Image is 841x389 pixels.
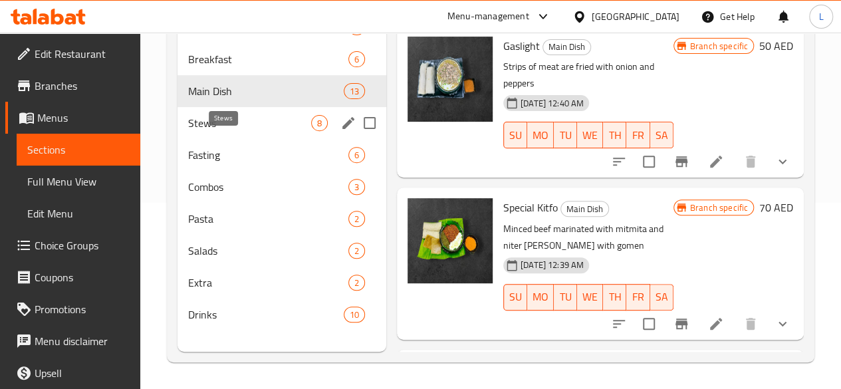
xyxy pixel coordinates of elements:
span: Coupons [35,269,130,285]
span: Fasting [188,147,348,163]
button: edit [338,113,358,133]
span: Stews [188,115,311,131]
button: show more [767,308,798,340]
p: Strips of meat are fried with onion and peppers [503,59,673,92]
span: TH [608,126,621,145]
a: Promotions [5,293,140,325]
div: items [344,83,365,99]
div: [GEOGRAPHIC_DATA] [592,9,679,24]
span: Sections [27,142,130,158]
span: L [818,9,823,24]
span: Pasta [188,211,348,227]
span: Branches [35,78,130,94]
a: Full Menu View [17,166,140,197]
span: FR [632,126,644,145]
button: SU [503,122,527,148]
span: Edit Restaurant [35,46,130,62]
span: [DATE] 12:40 AM [515,97,589,110]
button: WE [577,284,603,311]
a: Coupons [5,261,140,293]
span: MO [533,287,548,307]
p: Minced beef marinated with mitmita and niter [PERSON_NAME] with gomen [503,221,673,254]
h6: 50 AED [759,37,793,55]
button: Branch-specific-item [665,146,697,178]
span: SU [509,126,522,145]
a: Upsell [5,357,140,389]
button: FR [626,122,650,148]
span: Full Menu View [27,174,130,190]
div: Drinks10 [178,299,386,330]
span: Promotions [35,301,130,317]
div: items [348,51,365,67]
span: Select to update [635,310,663,338]
svg: Show Choices [775,316,790,332]
span: Breakfast [188,51,348,67]
button: MO [527,284,554,311]
button: delete [735,308,767,340]
div: Main Dish [188,83,344,99]
span: 2 [349,277,364,289]
div: Extra2 [178,267,386,299]
span: Branch specific [685,40,753,53]
div: items [311,115,328,131]
h6: 70 AED [759,198,793,217]
button: show more [767,146,798,178]
span: Gaslight [503,36,540,56]
div: Main Dish [560,201,609,217]
span: Menus [37,110,130,126]
button: sort-choices [603,308,635,340]
span: Upsell [35,365,130,381]
a: Edit Menu [17,197,140,229]
button: SA [650,284,673,311]
div: Breakfast6 [178,43,386,75]
span: Extra [188,275,348,291]
div: Fasting6 [178,139,386,171]
button: TU [554,122,577,148]
div: Combos [188,179,348,195]
a: Edit menu item [708,316,724,332]
div: Pasta2 [178,203,386,235]
span: WE [582,126,598,145]
button: TH [603,284,626,311]
div: Main Dish13 [178,75,386,107]
span: 2 [349,245,364,257]
img: Special Kitfo [408,198,493,283]
span: FR [632,287,644,307]
img: Gaslight [408,37,493,122]
a: Choice Groups [5,229,140,261]
span: TU [559,126,572,145]
span: Main Dish [561,201,608,217]
div: Salads2 [178,235,386,267]
div: items [348,275,365,291]
a: Sections [17,134,140,166]
span: Choice Groups [35,237,130,253]
span: Menu disclaimer [35,333,130,349]
a: Menu disclaimer [5,325,140,357]
span: Drinks [188,307,344,323]
span: [DATE] 12:39 AM [515,259,589,271]
div: items [348,243,365,259]
span: 6 [349,53,364,66]
span: 10 [344,309,364,321]
div: Main Dish [542,39,591,55]
div: items [348,211,365,227]
span: Main Dish [543,39,590,55]
span: SA [656,126,668,145]
a: Branches [5,70,140,102]
div: Menu-management [447,9,529,25]
button: WE [577,122,603,148]
span: Special Kitfo [503,197,558,217]
span: WE [582,287,598,307]
span: 13 [344,85,364,98]
span: 6 [349,149,364,162]
span: Edit Menu [27,205,130,221]
span: 3 [349,181,364,194]
span: TU [559,287,572,307]
div: items [348,179,365,195]
button: TU [554,284,577,311]
button: SA [650,122,673,148]
span: 2 [349,213,364,225]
